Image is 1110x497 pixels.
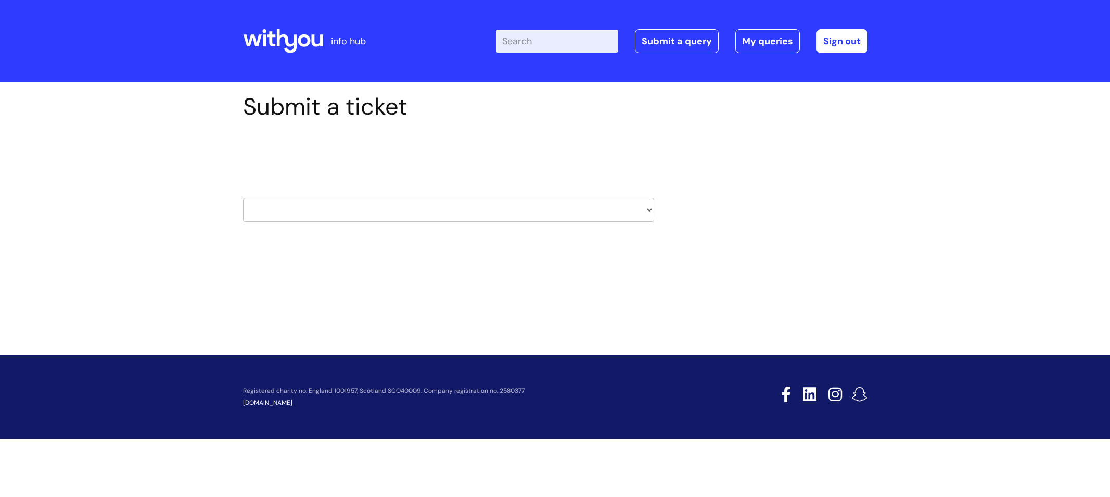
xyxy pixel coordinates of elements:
[243,399,292,407] a: [DOMAIN_NAME]
[331,33,366,49] p: info hub
[496,29,867,53] div: | -
[243,93,654,121] h1: Submit a ticket
[496,30,618,53] input: Search
[243,388,707,394] p: Registered charity no. England 1001957, Scotland SCO40009. Company registration no. 2580377
[816,29,867,53] a: Sign out
[243,145,654,164] h2: Select issue type
[635,29,719,53] a: Submit a query
[735,29,800,53] a: My queries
